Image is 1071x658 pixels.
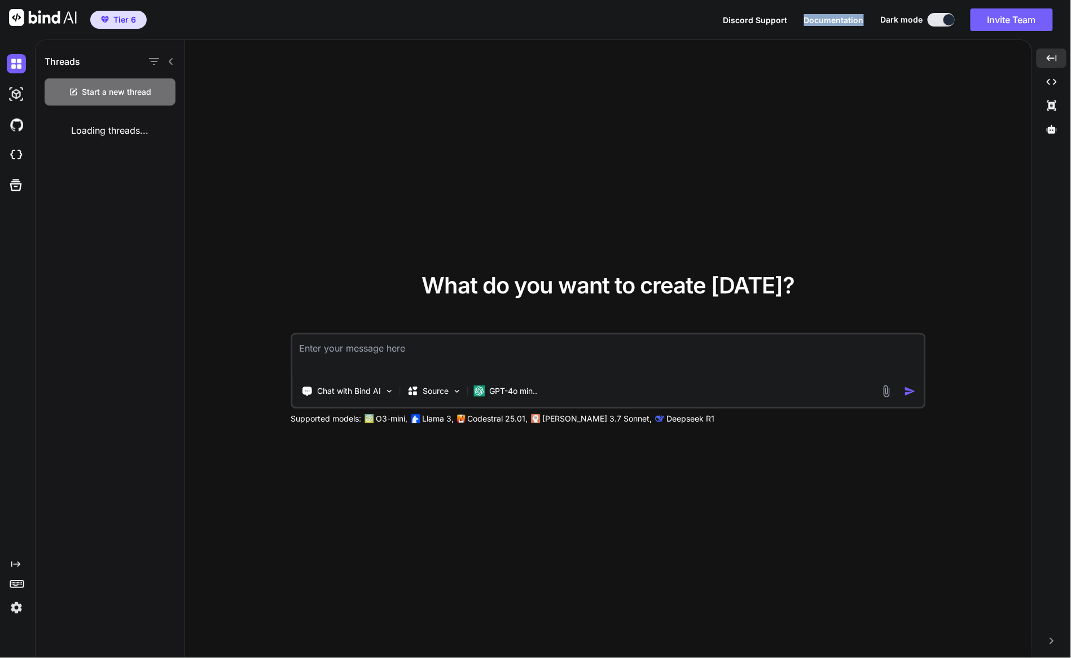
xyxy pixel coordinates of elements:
button: Documentation [804,14,864,26]
button: Discord Support [723,14,787,26]
img: Pick Models [453,387,462,396]
button: premiumTier 6 [90,11,147,29]
img: darkChat [7,54,26,73]
span: Documentation [804,15,864,25]
h1: Threads [45,55,80,68]
img: GPT-4 [365,414,374,423]
img: Bind AI [9,9,77,26]
img: GPT-4o mini [474,385,485,397]
img: darkAi-studio [7,85,26,104]
p: [PERSON_NAME] 3.7 Sonnet, [543,413,652,424]
p: Llama 3, [423,413,454,424]
img: claude [532,414,541,423]
p: Deepseek R1 [667,413,715,424]
img: claude [656,414,665,423]
p: Chat with Bind AI [318,385,381,397]
span: What do you want to create [DATE]? [422,271,795,299]
img: githubDark [7,115,26,134]
span: Start a new thread [82,86,152,98]
img: attachment [880,385,893,398]
img: icon [905,385,916,397]
img: settings [7,598,26,617]
img: Mistral-AI [458,415,466,423]
button: Invite Team [971,8,1053,31]
img: cloudideIcon [7,146,26,165]
p: Codestral 25.01, [468,413,528,424]
span: Tier 6 [113,14,136,25]
img: premium [101,16,109,23]
p: GPT-4o min.. [490,385,538,397]
div: Loading threads... [36,115,185,146]
span: Dark mode [881,14,923,25]
img: Pick Tools [385,387,394,396]
img: Llama2 [411,414,420,423]
p: Supported models: [291,413,362,424]
p: O3-mini, [376,413,408,424]
span: Discord Support [723,15,787,25]
p: Source [423,385,449,397]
